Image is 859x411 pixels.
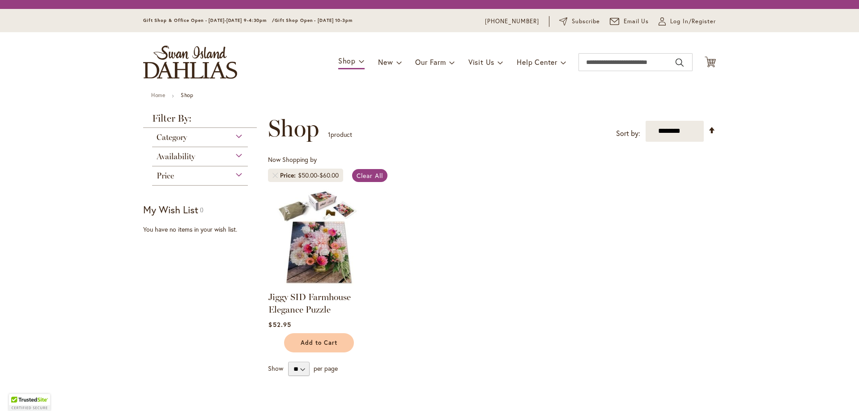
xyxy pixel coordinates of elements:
[572,17,600,26] span: Subscribe
[352,169,387,182] a: Clear All
[143,203,198,216] strong: My Wish List
[157,152,195,161] span: Availability
[143,46,237,79] a: store logo
[357,171,383,180] span: Clear All
[272,173,278,178] a: Remove Price $50.00 - $60.00
[298,171,317,179] span: $50.00
[517,57,557,67] span: Help Center
[157,132,187,142] span: Category
[328,130,331,139] span: 1
[559,17,600,26] a: Subscribe
[659,17,716,26] a: Log In/Register
[319,171,339,179] span: $60.00
[9,394,50,411] div: TrustedSite Certified
[268,320,291,329] span: $52.95
[415,57,446,67] span: Our Farm
[338,56,356,65] span: Shop
[284,333,354,352] button: Add to Cart
[616,125,640,142] label: Sort by:
[181,92,193,98] strong: Shop
[301,339,337,347] span: Add to Cart
[143,225,263,234] div: You have no items in your wish list.
[143,114,257,128] strong: Filter By:
[298,171,339,180] div: -
[468,57,494,67] span: Visit Us
[143,17,275,23] span: Gift Shop & Office Open - [DATE]-[DATE] 9-4:30pm /
[670,17,716,26] span: Log In/Register
[676,55,684,70] button: Search
[268,292,351,315] a: Jiggy SID Farmhouse Elegance Puzzle
[268,187,368,287] img: Jiggy SID Farmhouse Elegance Puzzle
[280,171,298,180] span: Price
[151,92,165,98] a: Home
[268,115,319,142] span: Shop
[275,17,353,23] span: Gift Shop Open - [DATE] 10-3pm
[268,280,368,288] a: Jiggy SID Farmhouse Elegance Puzzle
[157,171,174,181] span: Price
[268,155,317,164] span: Now Shopping by
[314,364,338,373] span: per page
[378,57,393,67] span: New
[624,17,649,26] span: Email Us
[328,127,352,142] p: product
[485,17,539,26] a: [PHONE_NUMBER]
[268,364,283,373] span: Show
[610,17,649,26] a: Email Us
